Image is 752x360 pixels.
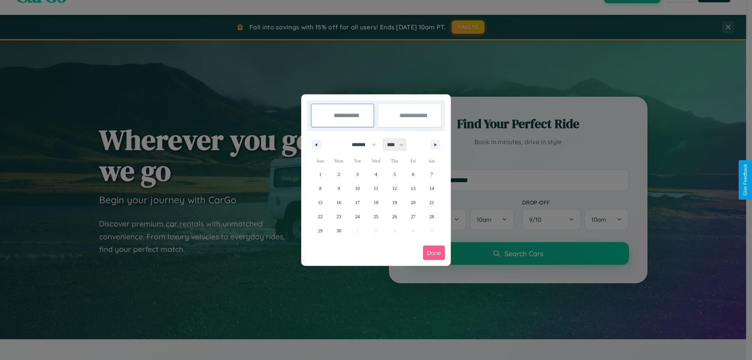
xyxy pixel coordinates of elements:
span: 5 [393,167,396,181]
span: 27 [411,210,416,224]
span: 21 [429,195,434,210]
button: 21 [423,195,441,210]
span: 3 [356,167,359,181]
button: 10 [348,181,367,195]
button: 12 [385,181,404,195]
span: 23 [336,210,341,224]
button: 11 [367,181,385,195]
button: 2 [329,167,348,181]
span: Sat [423,155,441,167]
span: Wed [367,155,385,167]
button: 1 [311,167,329,181]
button: 24 [348,210,367,224]
button: 17 [348,195,367,210]
span: 10 [355,181,360,195]
span: Thu [385,155,404,167]
span: 7 [430,167,433,181]
button: 4 [367,167,385,181]
button: 25 [367,210,385,224]
span: 8 [319,181,322,195]
span: 24 [355,210,360,224]
span: 19 [392,195,397,210]
button: 22 [311,210,329,224]
button: Done [423,246,445,260]
span: 26 [392,210,397,224]
button: 7 [423,167,441,181]
span: 9 [338,181,340,195]
button: 14 [423,181,441,195]
button: 23 [329,210,348,224]
span: 13 [411,181,416,195]
span: 1 [319,167,322,181]
button: 8 [311,181,329,195]
span: 15 [318,195,323,210]
span: 28 [429,210,434,224]
button: 13 [404,181,422,195]
button: 30 [329,224,348,238]
button: 27 [404,210,422,224]
span: 29 [318,224,323,238]
button: 26 [385,210,404,224]
button: 3 [348,167,367,181]
span: 4 [375,167,377,181]
button: 9 [329,181,348,195]
span: Tue [348,155,367,167]
div: Give Feedback [743,164,748,196]
span: 22 [318,210,323,224]
span: 16 [336,195,341,210]
span: 11 [374,181,378,195]
span: 17 [355,195,360,210]
button: 28 [423,210,441,224]
span: Mon [329,155,348,167]
span: 20 [411,195,416,210]
span: Sun [311,155,329,167]
button: 15 [311,195,329,210]
button: 18 [367,195,385,210]
span: 14 [429,181,434,195]
span: 2 [338,167,340,181]
span: 30 [336,224,341,238]
button: 16 [329,195,348,210]
span: 25 [374,210,378,224]
button: 5 [385,167,404,181]
span: 18 [374,195,378,210]
span: 6 [412,167,414,181]
span: Fri [404,155,422,167]
button: 20 [404,195,422,210]
span: 12 [392,181,397,195]
button: 29 [311,224,329,238]
button: 19 [385,195,404,210]
button: 6 [404,167,422,181]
